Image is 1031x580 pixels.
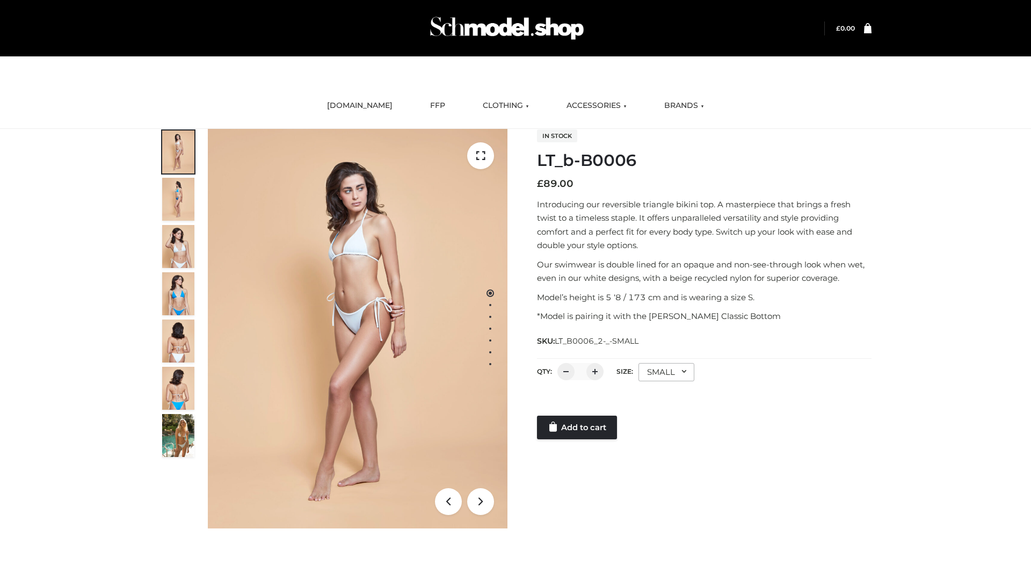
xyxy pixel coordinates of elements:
[208,129,507,528] img: ArielClassicBikiniTop_CloudNine_AzureSky_OW114ECO_1
[836,24,855,32] a: £0.00
[537,291,872,305] p: Model’s height is 5 ‘8 / 173 cm and is wearing a size S.
[162,272,194,315] img: ArielClassicBikiniTop_CloudNine_AzureSky_OW114ECO_4-scaled.jpg
[422,94,453,118] a: FFP
[537,309,872,323] p: *Model is pairing it with the [PERSON_NAME] Classic Bottom
[537,198,872,252] p: Introducing our reversible triangle bikini top. A masterpiece that brings a fresh twist to a time...
[537,335,640,347] span: SKU:
[537,367,552,375] label: QTY:
[162,130,194,173] img: ArielClassicBikiniTop_CloudNine_AzureSky_OW114ECO_1-scaled.jpg
[537,151,872,170] h1: LT_b-B0006
[426,7,587,49] img: Schmodel Admin 964
[638,363,694,381] div: SMALL
[162,320,194,363] img: ArielClassicBikiniTop_CloudNine_AzureSky_OW114ECO_7-scaled.jpg
[537,178,543,190] span: £
[537,258,872,285] p: Our swimwear is double lined for an opaque and non-see-through look when wet, even in our white d...
[616,367,633,375] label: Size:
[319,94,401,118] a: [DOMAIN_NAME]
[836,24,855,32] bdi: 0.00
[656,94,712,118] a: BRANDS
[162,367,194,410] img: ArielClassicBikiniTop_CloudNine_AzureSky_OW114ECO_8-scaled.jpg
[558,94,635,118] a: ACCESSORIES
[537,129,577,142] span: In stock
[537,416,617,439] a: Add to cart
[162,414,194,457] img: Arieltop_CloudNine_AzureSky2.jpg
[555,336,638,346] span: LT_B0006_2-_-SMALL
[475,94,537,118] a: CLOTHING
[162,178,194,221] img: ArielClassicBikiniTop_CloudNine_AzureSky_OW114ECO_2-scaled.jpg
[537,178,573,190] bdi: 89.00
[836,24,840,32] span: £
[162,225,194,268] img: ArielClassicBikiniTop_CloudNine_AzureSky_OW114ECO_3-scaled.jpg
